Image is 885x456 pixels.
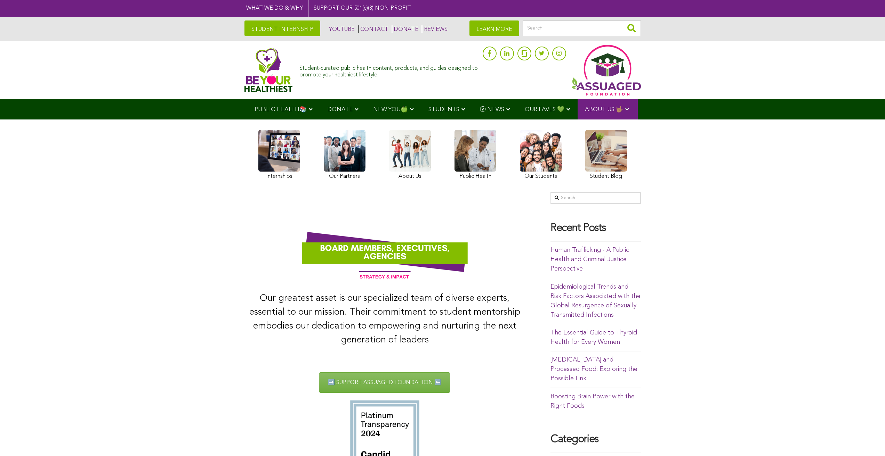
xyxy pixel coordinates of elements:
[525,107,564,113] span: OUR FAVES 💚
[428,107,459,113] span: STUDENTS
[319,372,450,393] a: ➡️ SUPPORT ASSUAGED FOUNDATION ⬅️
[327,25,355,33] a: YOUTUBE
[244,99,641,119] div: Navigation Menu
[255,107,307,113] span: PUBLIC HEALTH📚
[373,107,408,113] span: NEW YOU🍏
[244,217,525,287] img: Dream-Team-Team-Stand-Up-Loyal-Board-Members-Banner-Assuaged
[550,223,641,234] h4: Recent Posts
[550,247,629,272] a: Human Trafficking - A Public Health and Criminal Justice Perspective
[480,107,504,113] span: Ⓥ NEWS
[327,107,353,113] span: DONATE
[571,45,641,96] img: Assuaged App
[299,62,479,78] div: Student-curated public health content, products, and guides designed to promote your healthiest l...
[550,434,641,446] h4: Categories
[550,330,637,345] a: The Essential Guide to Thyroid Health for Every Women
[850,423,885,456] iframe: Chat Widget
[244,48,293,92] img: Assuaged
[523,20,641,36] input: Search
[422,25,448,33] a: REVIEWS
[244,20,320,36] a: STUDENT INTERNSHIP
[550,393,635,409] a: Boosting Brain Power with the Right Foods
[522,50,526,57] img: glassdoor
[550,357,637,382] a: [MEDICAL_DATA] and Processed Food: Exploring the Possible Link
[249,294,520,345] span: Our greatest asset is our specialized team of diverse experts, essential to our mission. Their co...
[550,284,641,318] a: Epidemiological Trends and Risk Factors Associated with the Global Resurgence of Sexually Transmi...
[550,192,641,204] input: Search
[392,25,418,33] a: DONATE
[358,25,388,33] a: CONTACT
[585,107,623,113] span: ABOUT US 🤟🏽
[469,20,519,36] a: LEARN MORE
